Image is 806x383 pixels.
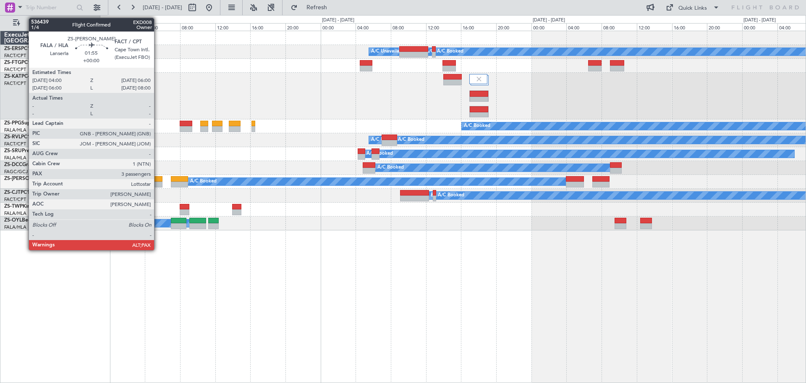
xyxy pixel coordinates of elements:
span: ZS-OYL [4,218,22,223]
span: ZS-KAT [4,74,21,79]
div: 08:00 [602,23,637,31]
div: 04:00 [356,23,391,31]
button: Refresh [287,1,337,14]
span: [DATE] - [DATE] [143,4,182,11]
div: [DATE] - [DATE] [743,17,776,24]
a: FACT/CPT [4,80,26,87]
button: Quick Links [662,1,724,14]
a: FALA/HLA [4,210,26,217]
a: ZS-SRUPremier I [4,148,43,153]
a: FALA/HLA [4,155,26,161]
div: 12:00 [637,23,672,31]
a: FACT/CPT [4,141,26,147]
a: ZS-KATPC-24 [4,74,35,79]
div: 16:00 [250,23,285,31]
span: Refresh [299,5,335,11]
span: ZS-CJT [4,190,21,195]
a: ZS-OYLBeech 1900D [4,218,54,223]
span: ZS-TWP [4,204,23,209]
div: 08:00 [180,23,215,31]
span: ZS-FTG [4,60,21,65]
div: A/C Booked [438,189,464,202]
span: Only With Activity [22,20,89,26]
div: 16:00 [672,23,707,31]
a: ZS-TWPKing Air 260 [4,204,53,209]
a: ZS-RVLPC12/NG [4,135,43,140]
div: 04:00 [145,23,180,31]
div: A/C Booked [366,148,393,160]
a: FALA/HLA [4,127,26,133]
div: 08:00 [391,23,426,31]
div: 20:00 [285,23,321,31]
div: A/C Unavailable [371,134,406,146]
div: 00:00 [321,23,356,31]
button: Only With Activity [9,16,91,30]
span: ZS-PPG [4,121,21,126]
div: [DATE] - [DATE] [322,17,354,24]
a: ZS-FTGPC12 [4,60,34,65]
div: A/C Booked [377,161,404,174]
div: [DATE] - [DATE] [111,17,144,24]
a: FACT/CPT [4,196,26,203]
a: FACT/CPT [4,53,26,59]
a: FAGC/GCJ [4,169,28,175]
div: A/C Booked [398,134,424,146]
img: gray-close.svg [475,75,483,83]
div: 20:00 [496,23,531,31]
div: A/C Booked [190,175,217,188]
input: Trip Number [26,1,74,14]
a: FACT/CPT [4,66,26,73]
a: ZS-ERSPC12 [4,46,33,51]
a: ZS-DCCGrand Caravan - C208 [4,162,74,167]
div: 00:00 [110,23,145,31]
span: ZS-RVL [4,135,21,140]
div: A/C Unavailable [371,45,406,58]
a: ZS-CJTPC12/47E [4,190,44,195]
span: ZS-[PERSON_NAME] [4,176,53,181]
div: [DATE] - [DATE] [533,17,565,24]
div: A/C Booked [464,120,490,132]
div: 12:00 [215,23,251,31]
div: 04:00 [566,23,602,31]
div: Quick Links [678,4,707,13]
div: 20:00 [707,23,742,31]
div: 00:00 [742,23,777,31]
span: ZS-DCC [4,162,22,167]
div: A/C Booked [437,45,463,58]
div: 12:00 [426,23,461,31]
span: ZS-ERS [4,46,21,51]
div: 16:00 [461,23,496,31]
span: ZS-SRU [4,148,22,153]
a: ZS-PPGSuper King Air 200 [4,121,68,126]
a: ZS-[PERSON_NAME]CL601-3R [4,176,76,181]
a: FALA/HLA [4,224,26,230]
div: 00:00 [531,23,567,31]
